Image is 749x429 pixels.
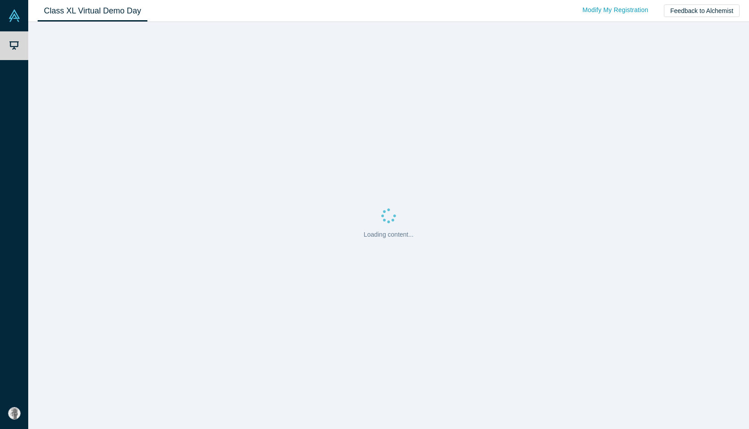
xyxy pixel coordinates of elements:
[38,0,147,22] a: Class XL Virtual Demo Day
[664,4,740,17] button: Feedback to Alchemist
[573,2,658,18] a: Modify My Registration
[364,230,413,239] p: Loading content...
[8,9,21,22] img: Alchemist Vault Logo
[8,407,21,420] img: Ed Dua's Account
